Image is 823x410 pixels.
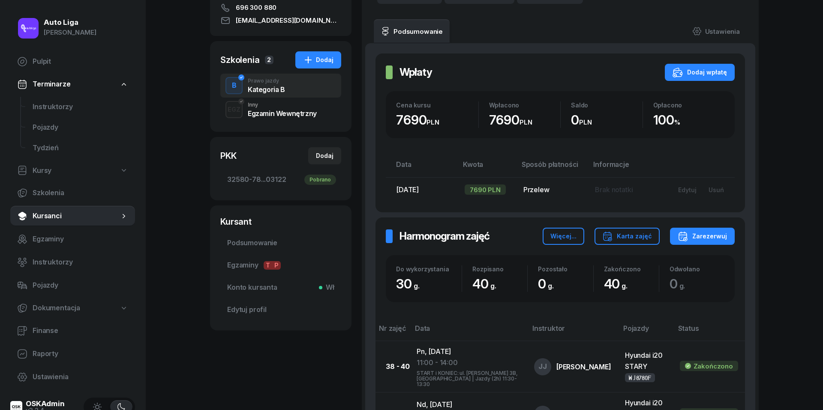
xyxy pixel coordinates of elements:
[264,261,272,270] span: T
[248,102,317,107] div: Inny
[220,255,341,276] a: EgzaminyTP
[220,54,260,66] div: Szkolenia
[33,325,128,336] span: Finanse
[308,147,341,164] button: Dodaj
[472,265,527,273] div: Rozpisano
[227,174,334,185] span: 32580-78...03122
[523,184,582,196] div: Przelew
[489,112,561,128] div: 7690
[10,183,135,203] a: Szkolenia
[685,19,747,43] a: Ustawienia
[304,175,336,185] div: Pobrano
[220,15,341,26] a: [EMAIL_ADDRESS][DOMAIN_NAME]
[33,280,128,291] span: Pojazdy
[427,118,439,126] small: PLN
[543,228,584,245] button: Więcej...
[10,275,135,296] a: Pojazdy
[33,143,128,154] span: Tydzień
[665,64,735,81] button: Dodaj wpłatę
[670,228,735,245] button: Zarezerwuj
[227,238,334,249] span: Podsumowanie
[225,77,243,94] button: B
[303,55,333,65] div: Dodaj
[220,277,341,298] a: Konto kursantaWł
[44,27,96,38] div: [PERSON_NAME]
[236,15,341,26] span: [EMAIL_ADDRESS][DOMAIN_NAME]
[538,276,593,292] div: 0
[694,361,733,372] div: Zakończono
[490,282,496,290] small: g.
[520,118,532,126] small: PLN
[673,323,745,341] th: Status
[375,323,410,341] th: Nr zajęć
[396,265,462,273] div: Do wykorzystania
[595,228,660,245] button: Karta zajęć
[653,112,725,128] div: 100
[538,363,547,370] span: JJ
[472,276,500,291] span: 40
[33,257,128,268] span: Instruktorzy
[670,265,724,273] div: Odwołano
[33,234,128,245] span: Egzaminy
[410,341,527,392] td: Pn, [DATE]
[322,282,334,293] span: Wł
[33,56,128,67] span: Pulpit
[465,184,506,195] div: 7690 PLN
[33,303,80,314] span: Dokumentacja
[579,118,592,126] small: PLN
[679,282,685,290] small: g.
[386,159,458,177] th: Data
[556,363,611,370] div: [PERSON_NAME]
[265,56,273,64] span: 2
[417,357,520,368] div: 11:00 - 14:00
[672,183,703,197] button: Edytuj
[399,65,432,79] h2: Wpłaty
[248,110,317,117] div: Egzamin Wewnętrzny
[33,187,128,199] span: Szkolenia
[220,98,341,122] button: EGZInnyEgzamin Wewnętrzny
[653,101,725,109] div: Opłacono
[10,206,135,226] a: Kursanci
[678,231,727,241] div: Zarezerwuj
[248,86,285,93] div: Kategoria B
[26,117,135,138] a: Pojazdy
[220,216,341,228] div: Kursant
[571,112,643,128] div: 0
[396,185,419,194] span: [DATE]
[396,101,478,109] div: Cena kursu
[225,101,243,118] button: EGZ
[538,265,593,273] div: Pozostało
[33,348,128,359] span: Raporty
[224,104,244,115] div: EGZ
[44,19,96,26] div: Auto Liga
[396,112,478,128] div: 7690
[33,101,128,113] span: Instruktorzy
[33,122,128,133] span: Pojazdy
[595,185,633,194] span: Brak notatki
[674,118,680,126] small: %
[10,74,135,94] a: Terminarze
[10,51,135,72] a: Pulpit
[33,79,70,90] span: Terminarze
[227,282,334,293] span: Konto kursanta
[272,261,281,270] span: P
[10,298,135,318] a: Dokumentacja
[10,252,135,273] a: Instruktorzy
[220,233,341,253] a: Podsumowanie
[10,161,135,181] a: Kursy
[220,74,341,98] button: BPrawo jazdyKategoria B
[527,323,618,341] th: Instruktor
[227,260,334,271] span: Egzaminy
[709,186,724,193] div: Usuń
[410,323,527,341] th: Data
[26,138,135,158] a: Tydzień
[602,231,652,241] div: Karta zajęć
[374,19,450,43] a: Podsumowanie
[248,78,285,83] div: Prawo jazdy
[33,211,120,222] span: Kursanci
[550,231,577,241] div: Więcej...
[295,51,341,68] button: Dodaj
[26,97,135,117] a: Instruktorzy
[678,186,697,193] div: Edytuj
[33,165,51,176] span: Kursy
